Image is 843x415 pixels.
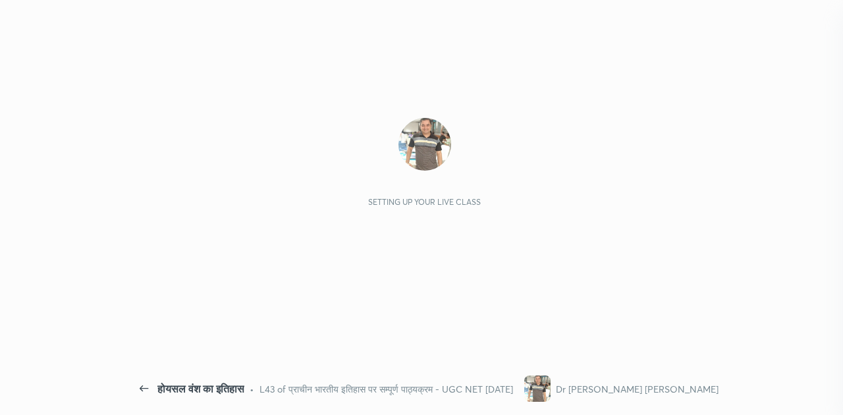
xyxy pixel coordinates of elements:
[259,382,513,396] div: L43 of प्राचीन भारतीय इतिहास पर सम्पूर्ण पाठ्यक्रम - UGC NET [DATE]
[157,381,244,397] div: होयसल वंश का इतिहास
[556,382,719,396] div: Dr [PERSON_NAME] [PERSON_NAME]
[368,197,481,207] div: Setting up your live class
[398,118,451,171] img: 9cd1eca5dd504a079fc002e1a6cbad3b.None
[250,382,254,396] div: •
[524,375,551,402] img: 9cd1eca5dd504a079fc002e1a6cbad3b.None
